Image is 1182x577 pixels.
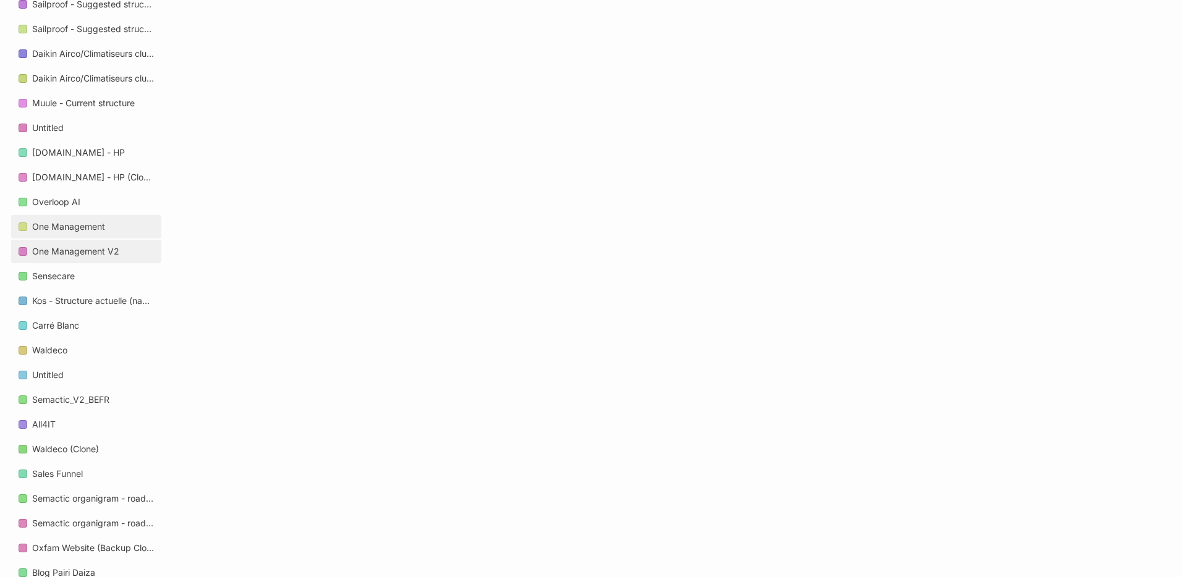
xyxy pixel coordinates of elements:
[11,91,161,116] div: Muule - Current structure
[32,541,154,555] div: Oxfam Website (Backup Clone - [DATE]))
[32,491,154,506] div: Semactic organigram - roadmap 2026 (Clone)
[11,91,161,115] a: Muule - Current structure
[11,437,161,461] a: Waldeco (Clone)
[32,46,154,61] div: Daikin Airco/Climatiseurs clusters FR
[32,392,109,407] div: Semactic_V2_BEFR
[11,215,161,238] a: One Management
[11,314,161,338] div: Carré Blanc
[32,318,79,333] div: Carré Blanc
[11,67,161,91] div: Daikin Airco/Climatiseurs clusters NL
[11,264,161,288] div: Sensecare
[32,195,80,209] div: Overloop AI
[32,22,154,36] div: Sailproof - Suggested structure FINAL (B-up)
[11,17,161,41] a: Sailproof - Suggested structure FINAL (B-up)
[32,417,56,432] div: All4IT
[32,293,154,308] div: Kos - Structure actuelle (navigation)
[11,166,161,189] a: [DOMAIN_NAME] - HP (Clone)
[32,244,119,259] div: One Management V2
[11,42,161,65] a: Daikin Airco/Climatiseurs clusters FR
[11,289,161,313] a: Kos - Structure actuelle (navigation)
[32,516,154,531] div: Semactic organigram - roadmap 2025
[11,339,161,362] a: Waldeco
[11,264,161,288] a: Sensecare
[11,314,161,337] a: Carré Blanc
[11,487,161,510] a: Semactic organigram - roadmap 2026 (Clone)
[32,219,105,234] div: One Management
[11,388,161,411] a: Semactic_V2_BEFR
[11,190,161,214] a: Overloop AI
[11,413,161,437] div: All4IT
[11,67,161,90] a: Daikin Airco/Climatiseurs clusters NL
[11,462,161,486] a: Sales Funnel
[11,240,161,264] div: One Management V2
[11,240,161,263] a: One Management V2
[11,512,161,536] div: Semactic organigram - roadmap 2025
[11,512,161,535] a: Semactic organigram - roadmap 2025
[32,269,75,284] div: Sensecare
[32,466,83,481] div: Sales Funnel
[32,170,154,185] div: [DOMAIN_NAME] - HP (Clone)
[32,145,125,160] div: [DOMAIN_NAME] - HP
[11,141,161,165] div: [DOMAIN_NAME] - HP
[32,442,99,457] div: Waldeco (Clone)
[11,363,161,387] a: Untitled
[32,343,67,358] div: Waldeco
[11,363,161,387] div: Untitled
[11,413,161,436] a: All4IT
[11,536,161,560] a: Oxfam Website (Backup Clone - [DATE]))
[32,368,64,382] div: Untitled
[32,120,64,135] div: Untitled
[32,96,135,111] div: Muule - Current structure
[11,166,161,190] div: [DOMAIN_NAME] - HP (Clone)
[11,536,161,560] div: Oxfam Website (Backup Clone - [DATE]))
[11,116,161,140] a: Untitled
[11,437,161,461] div: Waldeco (Clone)
[11,339,161,363] div: Waldeco
[32,71,154,86] div: Daikin Airco/Climatiseurs clusters NL
[11,141,161,164] a: [DOMAIN_NAME] - HP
